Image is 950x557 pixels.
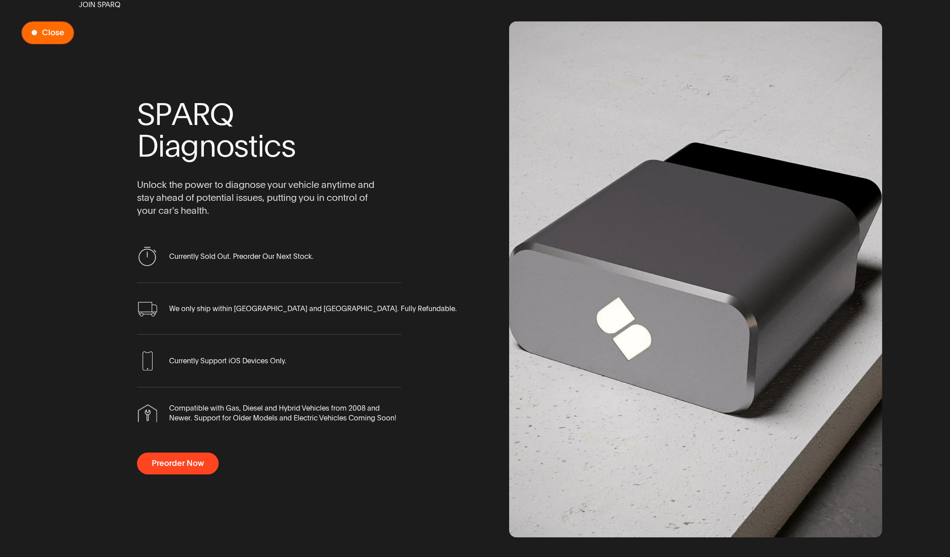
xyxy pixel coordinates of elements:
[180,130,199,162] span: g
[42,29,64,37] span: Close
[509,21,882,537] img: Diagnostic Tool
[137,99,155,130] span: S
[137,204,209,217] span: your car's health.
[169,413,396,423] span: Newer. Support for Older Models and Electric Vehicles Coming Soon!
[264,130,281,162] span: c
[169,403,380,413] span: Compatible with Gas, Diesel and Hybrid Vehicles from 2008 and
[169,304,457,314] span: We only ship within [GEOGRAPHIC_DATA] and [GEOGRAPHIC_DATA]. Fully Refundable.
[169,356,286,366] span: Currently Support iOS Devices Only.
[169,403,396,424] span: Compatible with Gas, Diesel and Hybrid Vehicles from 2008 and Newer. Support for Older Models and...
[138,247,157,266] img: Timed Promo Icon
[137,178,374,191] span: Unlock the power to diagnose your vehicle anytime and
[137,99,387,162] span: SPARQ Diagnostics
[152,459,204,468] span: Preorder Now
[137,453,219,474] button: Preorder Now
[172,99,192,130] span: A
[137,178,387,217] span: Unlock the power to diagnose your vehicle anytime and stay ahead of potential issues, putting you...
[216,130,234,162] span: o
[138,404,157,422] img: Mechanic Icon
[210,99,234,130] span: Q
[21,21,74,44] button: Close
[138,351,157,370] img: Phone Icon
[169,252,314,262] span: Currently Sold Out. Preorder Our Next Stock.
[199,130,216,162] span: n
[234,130,249,162] span: s
[169,304,457,314] span: We only ship within United States and Canada. Fully Refundable.
[158,130,165,162] span: i
[281,130,296,162] span: s
[165,130,181,162] span: a
[192,99,210,130] span: R
[137,130,158,162] span: D
[137,191,368,204] span: stay ahead of potential issues, putting you in control of
[138,302,157,316] img: Delivery Icon
[257,130,264,162] span: i
[154,99,172,130] span: P
[249,130,257,162] span: t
